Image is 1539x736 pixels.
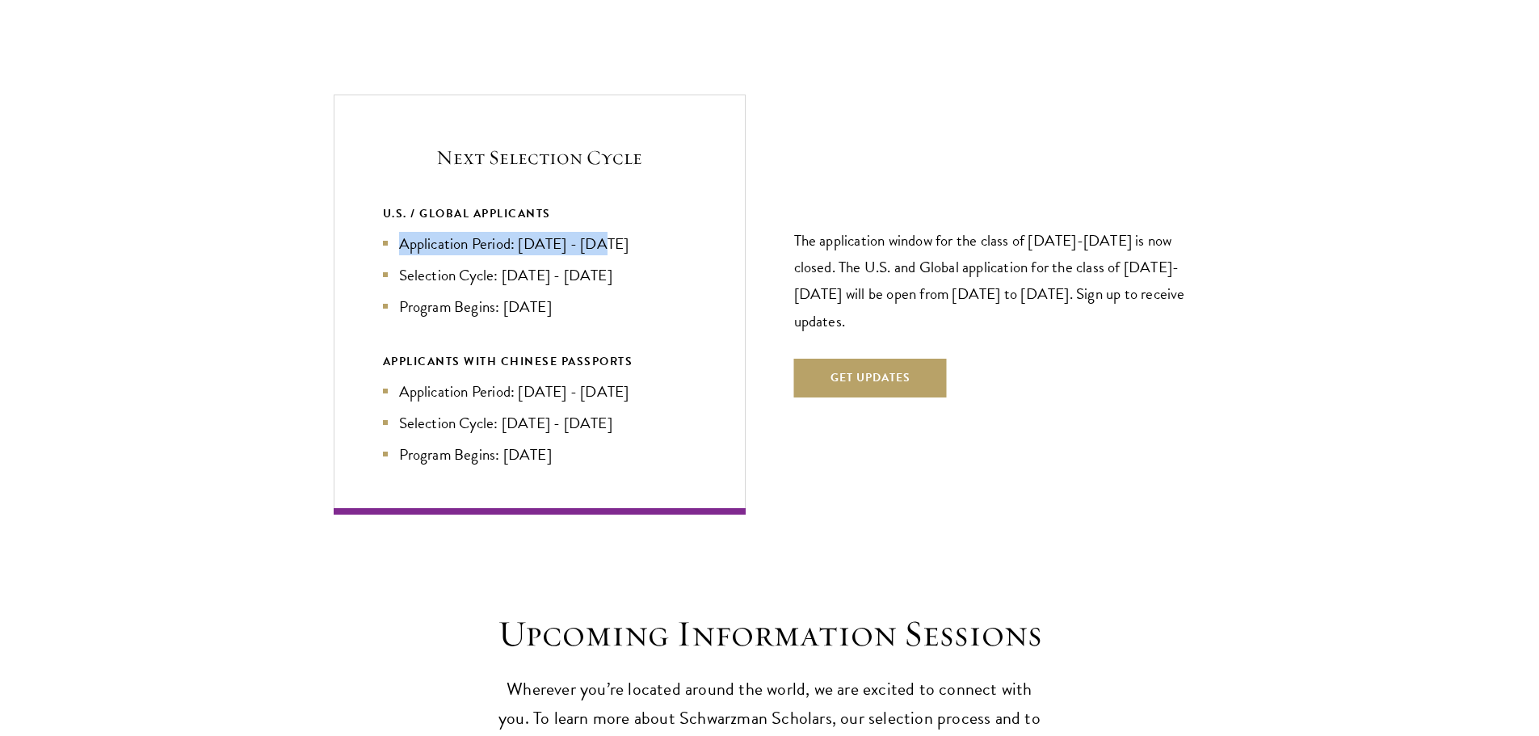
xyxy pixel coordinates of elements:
div: U.S. / GLOBAL APPLICANTS [383,204,696,224]
li: Application Period: [DATE] - [DATE] [383,232,696,255]
div: APPLICANTS WITH CHINESE PASSPORTS [383,351,696,372]
h2: Upcoming Information Sessions [491,612,1049,657]
li: Selection Cycle: [DATE] - [DATE] [383,411,696,435]
p: The application window for the class of [DATE]-[DATE] is now closed. The U.S. and Global applicat... [794,227,1206,334]
li: Selection Cycle: [DATE] - [DATE] [383,263,696,287]
button: Get Updates [794,359,947,397]
li: Program Begins: [DATE] [383,443,696,466]
li: Application Period: [DATE] - [DATE] [383,380,696,403]
li: Program Begins: [DATE] [383,295,696,318]
h5: Next Selection Cycle [383,144,696,171]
